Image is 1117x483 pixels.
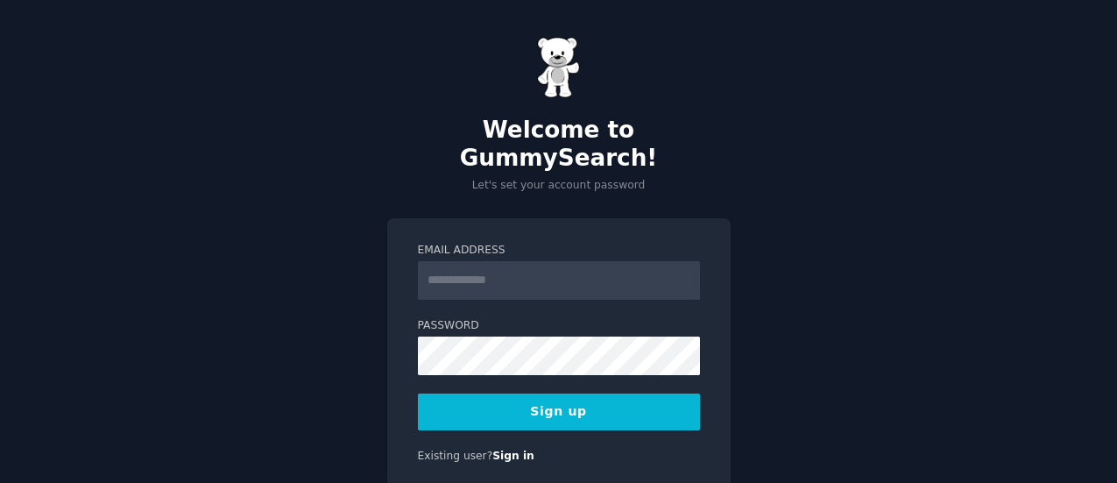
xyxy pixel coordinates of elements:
span: Existing user? [418,450,493,462]
p: Let's set your account password [387,178,731,194]
a: Sign in [492,450,534,462]
label: Password [418,318,700,334]
h2: Welcome to GummySearch! [387,117,731,172]
img: Gummy Bear [537,37,581,98]
button: Sign up [418,394,700,430]
label: Email Address [418,243,700,259]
